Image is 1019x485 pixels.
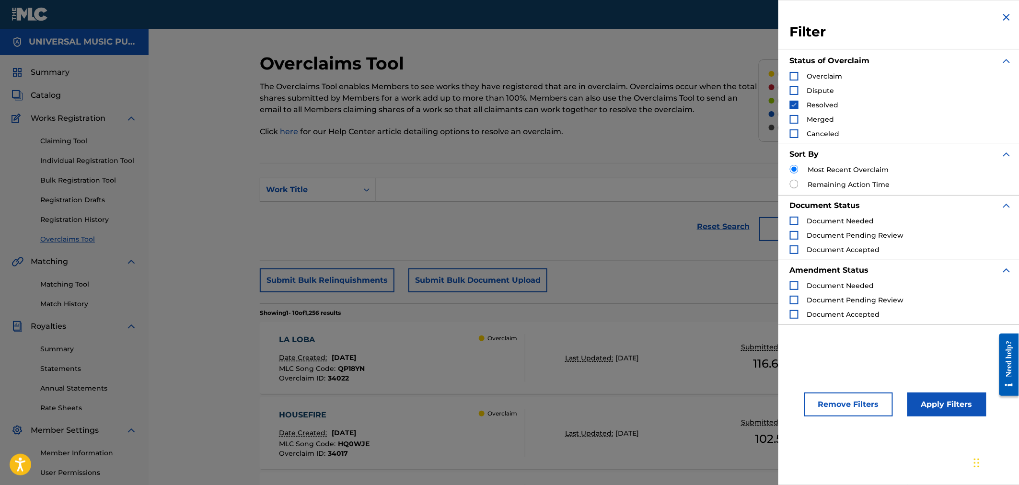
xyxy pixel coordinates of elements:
[12,90,23,101] img: Catalog
[31,90,61,101] span: Catalog
[12,425,23,436] img: Member Settings
[40,299,137,309] a: Match History
[40,136,137,146] a: Claiming Tool
[328,374,349,382] span: 34022
[12,256,23,267] img: Matching
[279,364,338,373] span: MLC Song Code :
[741,342,807,352] p: Submitted Shares
[807,245,880,254] span: Document Accepted
[260,81,759,115] p: The Overclaims Tool enables Members to see works they have registered that are in overclaim. Over...
[279,334,365,346] div: LA LOBA
[338,364,365,373] span: QP18YN
[777,69,822,78] p: Overclaim
[332,428,357,437] span: [DATE]
[12,113,24,124] img: Works Registration
[1001,149,1012,160] img: expand
[741,417,807,427] p: Submitted Shares
[40,383,137,393] a: Annual Statements
[260,397,908,469] a: HOUSEFIREDate Created:[DATE]MLC Song Code:HQ0WJEOverclaim ID:34017 OverclaimLast Updated:[DATE]Su...
[279,439,338,448] span: MLC Song Code :
[790,23,1012,41] h3: Filter
[260,126,759,138] p: Click for our Help Center article detailing options to resolve an overclaim.
[777,124,787,131] span: (41)
[260,309,341,317] p: Showing 1 - 10 of 1,256 results
[40,215,137,225] a: Registration History
[1001,200,1012,211] img: expand
[753,355,795,372] span: 116.67 %
[12,321,23,332] img: Royalties
[804,393,893,416] button: Remove Filters
[487,409,517,418] p: Overclaim
[566,428,616,439] p: Last Updated:
[807,72,843,81] span: Overclaim
[12,90,61,101] a: CatalogCatalog
[328,449,348,458] span: 34017
[12,7,48,21] img: MLC Logo
[31,67,69,78] span: Summary
[29,36,137,47] h5: UNIVERSAL MUSIC PUB GROUP
[260,178,908,246] form: Search Form
[12,67,69,78] a: SummarySummary
[31,113,105,124] span: Works Registration
[777,110,809,118] p: Merged
[40,448,137,458] a: Member Information
[692,216,754,237] a: Reset Search
[777,70,791,77] span: (813)
[40,156,137,166] a: Individual Registration Tool
[808,165,889,175] label: Most Recent Overclaim
[279,449,328,458] span: Overclaim ID :
[907,393,986,416] button: Apply Filters
[280,127,300,136] a: here
[777,83,785,91] span: (0)
[1001,12,1012,23] img: close
[40,279,137,289] a: Matching Tool
[40,468,137,478] a: User Permissions
[566,353,616,363] p: Last Updated:
[777,110,785,117] span: (0)
[31,256,68,267] span: Matching
[40,403,137,413] a: Rate Sheets
[807,281,874,290] span: Document Needed
[1001,265,1012,276] img: expand
[759,217,826,241] button: Export
[807,310,880,319] span: Document Accepted
[279,409,370,421] div: HOUSEFIRE
[790,201,860,210] strong: Document Status
[974,449,980,477] div: Drag
[12,36,23,48] img: Accounts
[777,96,820,105] p: Resolved
[279,353,330,363] p: Date Created:
[31,321,66,332] span: Royalties
[260,268,394,292] button: Submit Bulk Relinquishments
[777,123,816,132] p: Canceled
[1001,55,1012,67] img: expand
[807,86,834,95] span: Dispute
[807,101,839,109] span: Resolved
[40,234,137,244] a: Overclaims Tool
[616,429,639,438] span: [DATE]
[807,115,834,124] span: Merged
[40,344,137,354] a: Summary
[807,217,874,225] span: Document Needed
[40,175,137,185] a: Bulk Registration Tool
[616,354,639,362] span: [DATE]
[790,266,869,275] strong: Amendment Status
[12,67,23,78] img: Summary
[126,113,137,124] img: expand
[971,439,1019,485] iframe: Chat Widget
[777,97,792,104] span: (402)
[808,180,890,190] label: Remaining Action Time
[807,129,840,138] span: Canceled
[126,256,137,267] img: expand
[408,268,547,292] button: Submit Bulk Document Upload
[791,102,798,108] img: checkbox
[790,150,819,159] strong: Sort By
[755,430,793,448] span: 102.5 %
[126,321,137,332] img: expand
[332,353,357,362] span: [DATE]
[807,231,904,240] span: Document Pending Review
[260,53,409,74] h2: Overclaims Tool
